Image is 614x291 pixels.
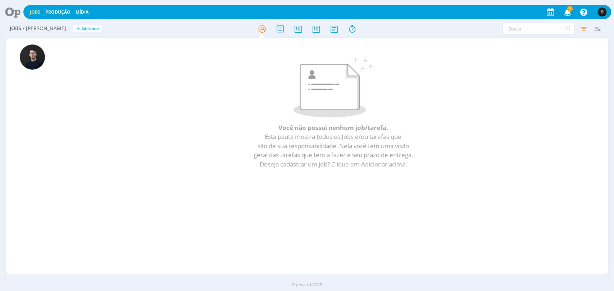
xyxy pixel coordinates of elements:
[76,25,80,33] span: +
[43,9,73,15] button: Produção
[30,9,40,15] a: Jobs
[77,132,590,169] p: Esta pauta mostra todos os Jobs e/ou tarefas que são de sua responsabilidade. Nela você tem uma v...
[45,9,71,15] a: Produção
[597,6,607,18] button: C
[567,6,573,11] span: 5
[20,44,45,70] img: C
[73,9,91,15] button: Mídia
[559,6,574,19] button: 5
[502,23,574,34] input: Busca
[294,57,373,117] img: Sem resultados
[81,27,99,31] span: Adicionar
[76,9,88,15] a: Mídia
[73,25,102,33] button: +Adicionar
[10,25,21,32] span: Jobs
[23,25,66,32] span: / [PERSON_NAME]
[28,9,42,15] button: Jobs
[597,8,606,17] img: C
[74,55,593,178] div: Você não possui nenhum job/tarefa.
